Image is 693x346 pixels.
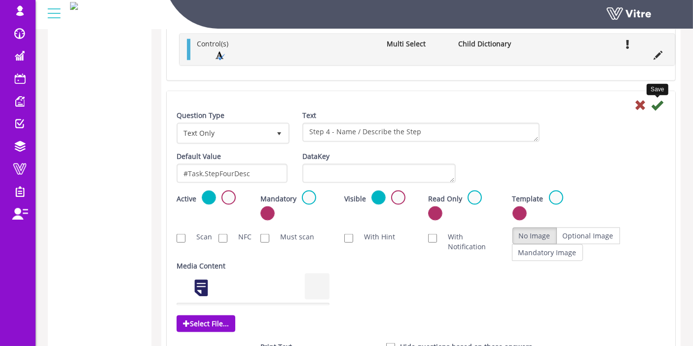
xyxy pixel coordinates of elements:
[186,232,204,242] label: Scan
[70,2,78,10] img: 25e5c539-8a29-453b-9b12-ac5761176bb1.png
[270,232,314,242] label: Must scan
[344,194,366,204] label: Visible
[302,123,540,142] textarea: Step 4 - Name / Describe the Step
[228,232,246,242] label: NFC
[556,228,620,244] label: Optional Image
[177,234,185,243] input: Scan
[270,124,288,142] span: select
[260,234,269,243] input: Must scan
[512,194,544,204] label: Template
[260,194,296,204] label: Mandatory
[178,124,270,142] span: Text Only
[219,234,227,243] input: NFC
[354,232,395,242] label: With Hint
[197,39,228,48] span: Control(s)
[177,111,224,120] label: Question Type
[177,152,221,161] label: Default Value
[428,194,462,204] label: Read Only
[512,244,583,261] label: Mandatory Image
[512,228,557,244] label: No Image
[302,152,329,161] label: DataKey
[177,315,235,332] span: Select File...
[453,39,525,49] li: Child Dictionary
[177,261,225,271] label: Media Content
[438,232,497,252] label: With Notification
[177,194,196,204] label: Active
[302,111,316,120] label: Text
[647,84,668,95] div: Save
[344,234,353,243] input: With Hint
[428,234,437,243] input: With Notification
[382,39,454,49] li: Multi Select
